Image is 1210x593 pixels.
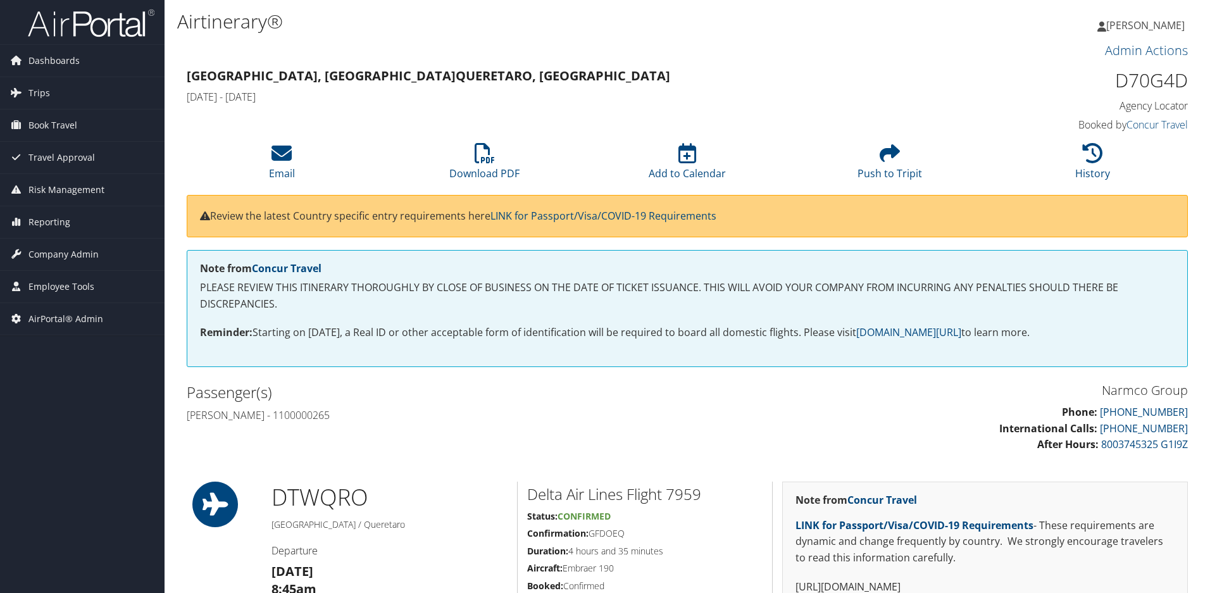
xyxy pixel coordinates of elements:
[952,99,1188,113] h4: Agency Locator
[999,421,1097,435] strong: International Calls:
[28,271,94,303] span: Employee Tools
[527,580,563,592] strong: Booked:
[847,493,917,507] a: Concur Travel
[28,8,154,38] img: airportal-logo.png
[187,408,678,422] h4: [PERSON_NAME] - 1100000265
[527,527,589,539] strong: Confirmation:
[649,150,726,180] a: Add to Calendar
[1106,18,1185,32] span: [PERSON_NAME]
[858,150,922,180] a: Push to Tripit
[527,510,558,522] strong: Status:
[558,510,611,522] span: Confirmed
[200,208,1175,225] p: Review the latest Country specific entry requirements here
[271,563,313,580] strong: [DATE]
[1100,405,1188,419] a: [PHONE_NUMBER]
[795,518,1033,532] a: LINK for Passport/Visa/COVID-19 Requirements
[28,77,50,109] span: Trips
[28,45,80,77] span: Dashboards
[187,67,670,84] strong: [GEOGRAPHIC_DATA], [GEOGRAPHIC_DATA] Queretaro, [GEOGRAPHIC_DATA]
[697,382,1188,399] h3: Narmco Group
[269,150,295,180] a: Email
[177,8,858,35] h1: Airtinerary®
[1105,42,1188,59] a: Admin Actions
[28,303,103,335] span: AirPortal® Admin
[271,518,508,531] h5: [GEOGRAPHIC_DATA] / Queretaro
[856,325,961,339] a: [DOMAIN_NAME][URL]
[187,382,678,403] h2: Passenger(s)
[28,239,99,270] span: Company Admin
[952,118,1188,132] h4: Booked by
[200,325,1175,341] p: Starting on [DATE], a Real ID or other acceptable form of identification will be required to boar...
[527,527,763,540] h5: GFDOEQ
[187,90,933,104] h4: [DATE] - [DATE]
[1126,118,1188,132] a: Concur Travel
[795,493,917,507] strong: Note from
[252,261,321,275] a: Concur Travel
[200,280,1175,312] p: PLEASE REVIEW THIS ITINERARY THOROUGHLY BY CLOSE OF BUSINESS ON THE DATE OF TICKET ISSUANCE. THIS...
[200,261,321,275] strong: Note from
[527,562,563,574] strong: Aircraft:
[490,209,716,223] a: LINK for Passport/Visa/COVID-19 Requirements
[28,142,95,173] span: Travel Approval
[527,562,763,575] h5: Embraer 190
[28,206,70,238] span: Reporting
[28,174,104,206] span: Risk Management
[200,325,253,339] strong: Reminder:
[527,580,763,592] h5: Confirmed
[527,545,568,557] strong: Duration:
[1097,6,1197,44] a: [PERSON_NAME]
[527,484,763,505] h2: Delta Air Lines Flight 7959
[1100,421,1188,435] a: [PHONE_NUMBER]
[1101,437,1188,451] a: 8003745325 G1I9Z
[449,150,520,180] a: Download PDF
[271,482,508,513] h1: DTW QRO
[1062,405,1097,419] strong: Phone:
[952,67,1188,94] h1: D70G4D
[1037,437,1099,451] strong: After Hours:
[271,544,508,558] h4: Departure
[1075,150,1110,180] a: History
[527,545,763,558] h5: 4 hours and 35 minutes
[795,518,1175,566] p: - These requirements are dynamic and change frequently by country. We strongly encourage traveler...
[28,109,77,141] span: Book Travel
